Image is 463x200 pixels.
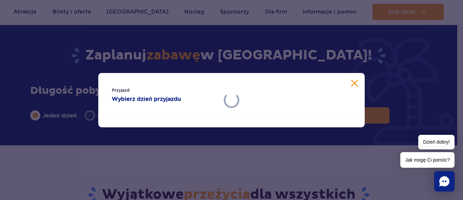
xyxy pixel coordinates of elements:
[434,171,455,192] div: Chat
[351,80,358,87] button: Zamknij kalendarz
[112,87,218,94] span: Przyjazd
[112,95,218,103] strong: Wybierz dzień przyjazdu
[400,152,455,168] span: Jak mogę Ci pomóc?
[418,135,455,149] span: Dzień dobry!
